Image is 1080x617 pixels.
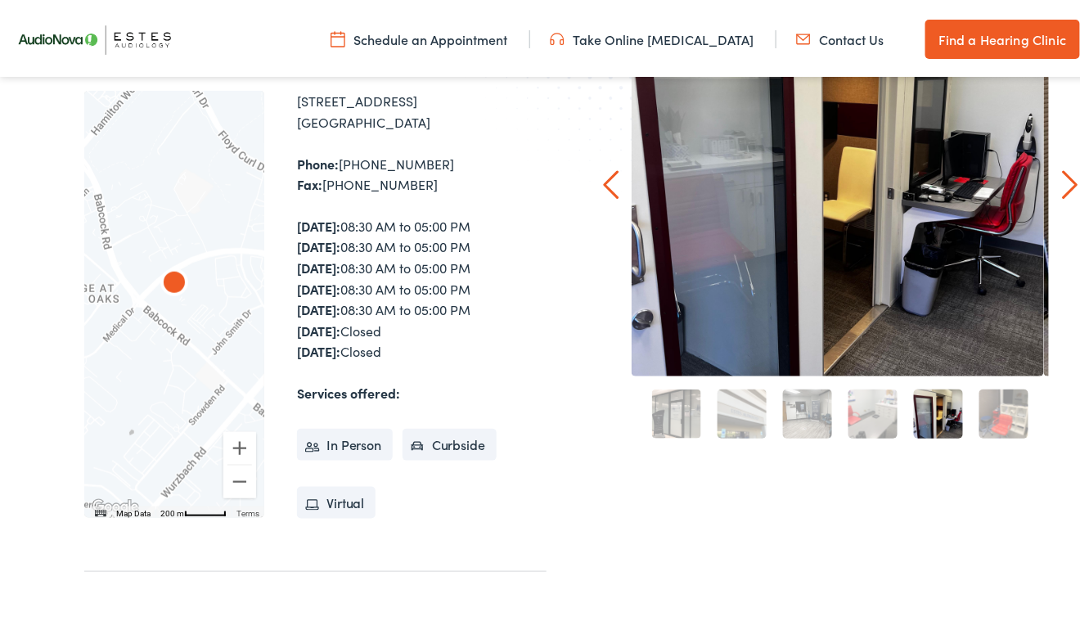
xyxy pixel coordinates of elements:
[297,88,546,129] div: [STREET_ADDRESS] [GEOGRAPHIC_DATA]
[297,151,339,169] strong: Phone:
[297,214,340,232] strong: [DATE]:
[297,339,340,357] strong: [DATE]:
[297,172,322,190] strong: Fax:
[796,27,884,45] a: Contact Us
[796,27,811,45] img: utility icon
[95,505,106,516] button: Keyboard shortcuts
[160,506,184,515] span: 200 m
[223,462,256,495] button: Zoom out
[550,27,754,45] a: Take Online [MEDICAL_DATA]
[116,505,151,516] button: Map Data
[297,426,393,458] li: In Person
[148,255,200,308] div: AudioNova
[403,426,497,458] li: Curbside
[88,493,142,515] img: Google
[297,381,400,399] strong: Services offered:
[297,297,340,315] strong: [DATE]:
[718,386,767,435] a: 2
[1062,167,1078,196] a: Next
[297,151,546,192] div: [PHONE_NUMBER] [PHONE_NUMBER]
[236,506,259,515] a: Terms (opens in new tab)
[925,16,1079,56] a: Find a Hearing Clinic
[297,255,340,273] strong: [DATE]:
[297,318,340,336] strong: [DATE]:
[550,27,565,45] img: utility icon
[155,503,232,515] button: Map Scale: 200 m per 48 pixels
[652,386,701,435] a: 1
[783,386,832,435] a: 3
[331,27,345,45] img: utility icon
[603,167,619,196] a: Prev
[297,234,340,252] strong: [DATE]:
[297,484,376,516] li: Virtual
[331,27,507,45] a: Schedule an Appointment
[297,277,340,295] strong: [DATE]:
[297,213,546,359] div: 08:30 AM to 05:00 PM 08:30 AM to 05:00 PM 08:30 AM to 05:00 PM 08:30 AM to 05:00 PM 08:30 AM to 0...
[88,493,142,515] a: Open this area in Google Maps (opens a new window)
[979,386,1028,435] a: 6
[848,386,898,435] a: 4
[914,386,963,435] a: 5
[223,429,256,462] button: Zoom in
